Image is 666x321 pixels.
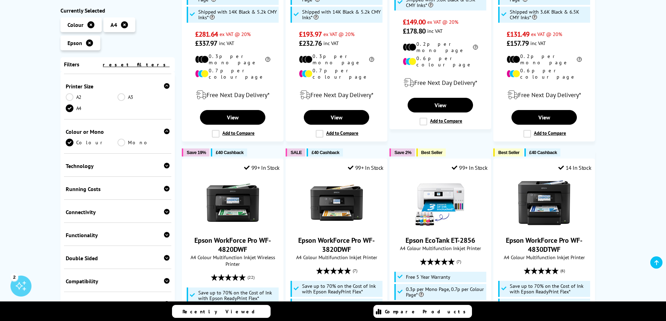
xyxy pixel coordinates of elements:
[195,53,270,66] li: 0.3p per mono page
[406,286,485,298] span: 0.3p per Mono Page, 0.7p per Colour Page*
[212,130,255,138] label: Add to Compare
[66,104,118,112] a: A4
[194,236,271,254] a: Epson WorkForce Pro WF-4820DWF
[511,110,577,125] a: View
[530,40,546,46] span: inc VAT
[531,31,562,37] span: ex VAT @ 20%
[416,148,446,156] button: Best Seller
[186,85,280,105] div: modal_delivery
[304,110,369,125] a: View
[558,164,591,171] div: 14 In Stock
[182,308,262,315] span: Recently Viewed
[219,40,234,46] span: inc VAT
[498,150,520,155] span: Best Seller
[393,73,487,93] div: modal_delivery
[291,150,302,155] span: SALE
[207,223,259,230] a: Epson WorkForce Pro WF-4820DWF
[211,148,247,156] button: £40 Cashback
[64,61,79,68] span: Filters
[60,7,175,14] div: Currently Selected
[310,223,363,230] a: Epson WorkForce Pro WF-3820DWF
[299,30,322,39] span: £193.97
[302,301,381,312] span: £40 Cashback with Epson ReadyPrint Flex Subscription
[353,264,357,277] span: (7)
[510,9,589,20] span: Shipped with 3.6K Black & 6.5K CMY Inks*
[66,278,170,285] div: Compatibility
[66,232,170,239] div: Functionality
[393,245,487,251] span: A4 Colour Multifunction Inkjet Printer
[103,61,170,68] a: reset filters
[373,305,472,318] a: Compare Products
[67,39,82,46] span: Epson
[198,9,277,20] span: Shipped with 14K Black & 5.2k CMY Inks*
[452,164,487,171] div: 99+ In Stock
[307,148,343,156] button: £40 Cashback
[403,27,425,36] span: £178.80
[117,139,170,146] a: Mono
[507,30,529,39] span: £131.49
[427,19,458,25] span: ex VAT @ 20%
[66,301,170,308] div: Condition
[323,31,355,37] span: ex VAT @ 20%
[299,67,374,80] li: 0.7p per colour page
[110,21,117,28] span: A4
[523,130,566,138] label: Add to Compare
[406,274,450,280] span: Free 5 Year Warranty
[493,148,523,156] button: Best Seller
[302,283,381,294] span: Save up to 70% on the Cost of Ink with Epson ReadyPrint Flex*
[507,67,582,80] li: 0.6p per colour page
[316,130,358,138] label: Add to Compare
[394,150,411,155] span: Save 2%
[216,150,243,155] span: £40 Cashback
[248,271,255,284] span: (22)
[187,150,206,155] span: Save 19%
[457,255,461,268] span: (7)
[195,30,218,39] span: £281.64
[66,162,170,169] div: Technology
[195,39,217,48] span: £337.97
[67,21,84,28] span: Colour
[560,264,565,277] span: (6)
[195,67,270,80] li: 0.7p per colour page
[403,41,478,53] li: 0.2p per mono page
[66,93,118,101] a: A2
[406,236,475,245] a: Epson EcoTank ET-2856
[385,308,470,315] span: Compare Products
[414,223,467,230] a: Epson EcoTank ET-2856
[348,164,384,171] div: 99+ In Stock
[518,176,571,229] img: Epson WorkForce Pro WF-4830DTWF
[66,128,170,135] div: Colour or Mono
[66,255,170,262] div: Double Sided
[286,148,305,156] button: SALE
[182,148,209,156] button: Save 19%
[524,148,560,156] button: £40 Cashback
[299,53,374,66] li: 0.3p per mono page
[389,148,415,156] button: Save 2%
[408,98,473,112] a: View
[10,273,18,281] div: 2
[510,283,589,294] span: Save up to 70% on the Cost of Ink with Epson ReadyPrint Flex*
[420,118,462,125] label: Add to Compare
[289,254,384,261] span: A4 Colour Multifunction Inkjet Printer
[507,53,582,66] li: 0.2p per mono page
[421,150,443,155] span: Best Seller
[66,139,118,146] a: Colour
[497,254,591,261] span: A4 Colour Multifunction Inkjet Printer
[66,209,170,216] div: Connectivity
[510,301,589,312] span: £40 Cashback with Epson ReadyPrint Flex Subscription
[66,185,170,192] div: Running Costs
[529,150,557,155] span: £40 Cashback
[220,31,251,37] span: ex VAT @ 20%
[207,176,259,229] img: Epson WorkForce Pro WF-4820DWF
[311,150,339,155] span: £40 Cashback
[414,176,467,229] img: Epson EcoTank ET-2856
[244,164,280,171] div: 99+ In Stock
[427,28,443,34] span: inc VAT
[198,290,277,301] span: Save up to 70% on the Cost of Ink with Epson ReadyPrint Flex*
[310,176,363,229] img: Epson WorkForce Pro WF-3820DWF
[507,39,529,48] span: £157.79
[403,55,478,68] li: 0.6p per colour page
[117,93,170,101] a: A3
[298,236,375,254] a: Epson WorkForce Pro WF-3820DWF
[289,85,384,105] div: modal_delivery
